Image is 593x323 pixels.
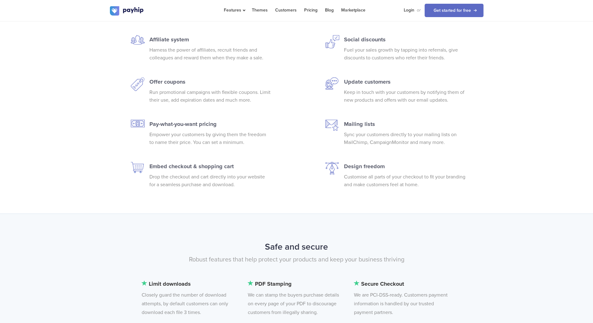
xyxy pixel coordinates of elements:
[149,46,271,62] p: Harness the power of affiliates, recruit friends and colleagues and reward them when they make a ...
[149,173,271,189] p: Drop the checkout and cart directly into your website for a seamless purchase and download.
[142,279,238,288] b: Limit downloads
[131,162,144,173] img: cart-icon.svg
[110,6,144,16] img: logo.svg
[344,131,465,146] p: Sync your customers directly to your mailing lists on MailChimp, CampaignMonitor and many more.
[425,4,483,17] a: Get started for free
[131,77,144,91] img: discounts-icon.svg
[344,173,465,189] p: Customise all parts of your checkout to fit your branding and make customers feel at home.
[325,120,338,131] img: mailing-lists-icon.svg
[110,255,483,264] p: Robust features that help protect your products and keep your business thriving
[354,279,450,317] li: We are PCI-DSS-ready. Customers payment information is handled by our trusted payment partners.
[248,279,344,288] b: PDF Stamping
[344,162,465,171] p: Design freedom
[325,162,339,175] img: design-icon.svg
[354,279,450,288] b: Secure Checkout
[344,77,465,86] p: Update customers
[344,120,465,128] p: Mailing lists
[149,77,271,86] p: Offer coupons
[110,239,483,255] h2: Safe and secure
[149,35,271,44] p: Affiliate system
[344,46,465,62] p: Fuel your sales growth by tapping into referrals, give discounts to customers who refer their fri...
[224,7,244,13] span: Features
[149,162,271,171] p: Embed checkout & shopping cart
[149,89,271,104] p: Run promotional campaigns with flexible coupons. Limit their use, add expiration dates and much m...
[248,279,344,317] li: We can stamp the buyers purchase details on every page of your PDF to discourage customers from i...
[131,120,145,128] img: pwyw-icon.svg
[344,35,465,44] p: Social discounts
[325,35,339,49] img: social-discounts-icon.svg
[325,77,339,90] img: email-updates-icon.svg
[149,131,271,146] p: Empower your customers by giving them the freedom to name their price. You can set a minimum.
[344,89,465,104] p: Keep in touch with your customers by notifying them of new products and offers with our email upd...
[131,35,145,45] img: affiliate-icon.svg
[142,279,238,317] li: Closely guard the number of download attempts, by default customers can only download each file 3...
[149,120,271,128] p: Pay-what-you-want pricing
